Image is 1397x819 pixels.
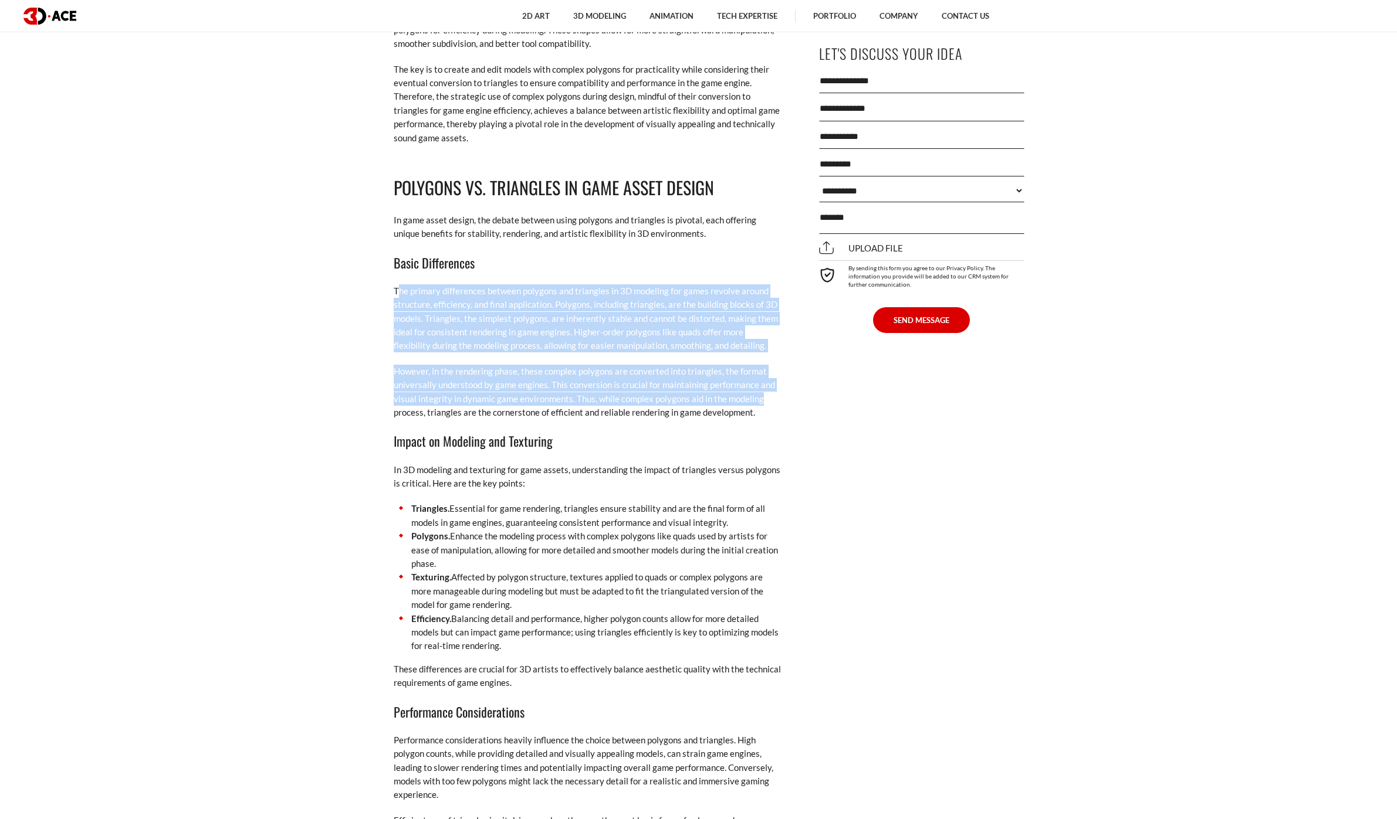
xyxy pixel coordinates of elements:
li: Balancing detail and performance, higher polygon counts allow for more detailed models but can im... [394,612,781,653]
button: SEND MESSAGE [873,307,970,333]
li: Affected by polygon structure, textures applied to quads or complex polygons are more manageable ... [394,570,781,611]
strong: Triangles. [411,503,449,514]
span: Upload file [819,243,903,253]
h2: Polygons vs. Triangles in Game Asset Design [394,174,781,202]
li: Enhance the modeling process with complex polygons like quads used by artists for ease of manipul... [394,529,781,570]
p: Let's Discuss Your Idea [819,40,1024,67]
div: By sending this form you agree to our Privacy Policy. The information you provide will be added t... [819,260,1024,288]
p: The key is to create and edit models with complex polygons for practicality while considering the... [394,63,781,145]
strong: Texturing. [411,572,451,582]
h3: Performance Considerations [394,702,781,722]
p: The primary differences between polygons and triangles in 3D modeling for games revolve around st... [394,284,781,353]
strong: Efficiency. [411,613,451,624]
li: Essential for game rendering, triangles ensure stability and are the final form of all models in ... [394,502,781,529]
p: Performance considerations heavily influence the choice between polygons and triangles. High poly... [394,733,781,802]
strong: Polygons. [411,531,450,541]
p: However, in the rendering phase, these complex polygons are converted into triangles, the format ... [394,365,781,420]
p: In game asset design, the debate between using polygons and triangles is pivotal, each offering u... [394,213,781,241]
h3: Impact on Modeling and Texturing [394,431,781,451]
h3: Basic Differences [394,253,781,273]
p: In 3D modeling and texturing for game assets, understanding the impact of triangles versus polygo... [394,463,781,491]
p: These differences are crucial for 3D artists to effectively balance aesthetic quality with the te... [394,662,781,690]
img: logo dark [23,8,76,25]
